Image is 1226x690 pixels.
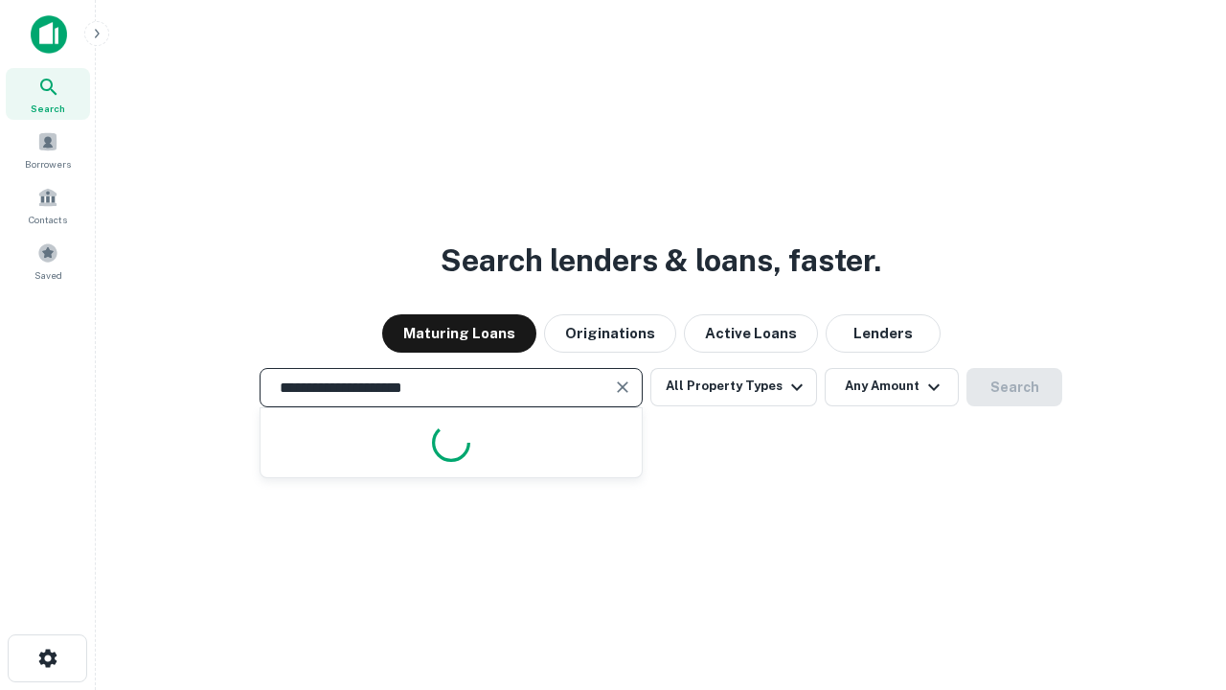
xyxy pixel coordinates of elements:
[650,368,817,406] button: All Property Types
[34,267,62,283] span: Saved
[29,212,67,227] span: Contacts
[31,15,67,54] img: capitalize-icon.png
[6,124,90,175] a: Borrowers
[825,368,959,406] button: Any Amount
[6,68,90,120] a: Search
[1130,537,1226,629] iframe: Chat Widget
[826,314,941,353] button: Lenders
[609,374,636,401] button: Clear
[684,314,818,353] button: Active Loans
[382,314,536,353] button: Maturing Loans
[441,238,881,284] h3: Search lenders & loans, faster.
[6,235,90,287] a: Saved
[6,179,90,231] a: Contacts
[544,314,676,353] button: Originations
[31,101,65,116] span: Search
[25,156,71,172] span: Borrowers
